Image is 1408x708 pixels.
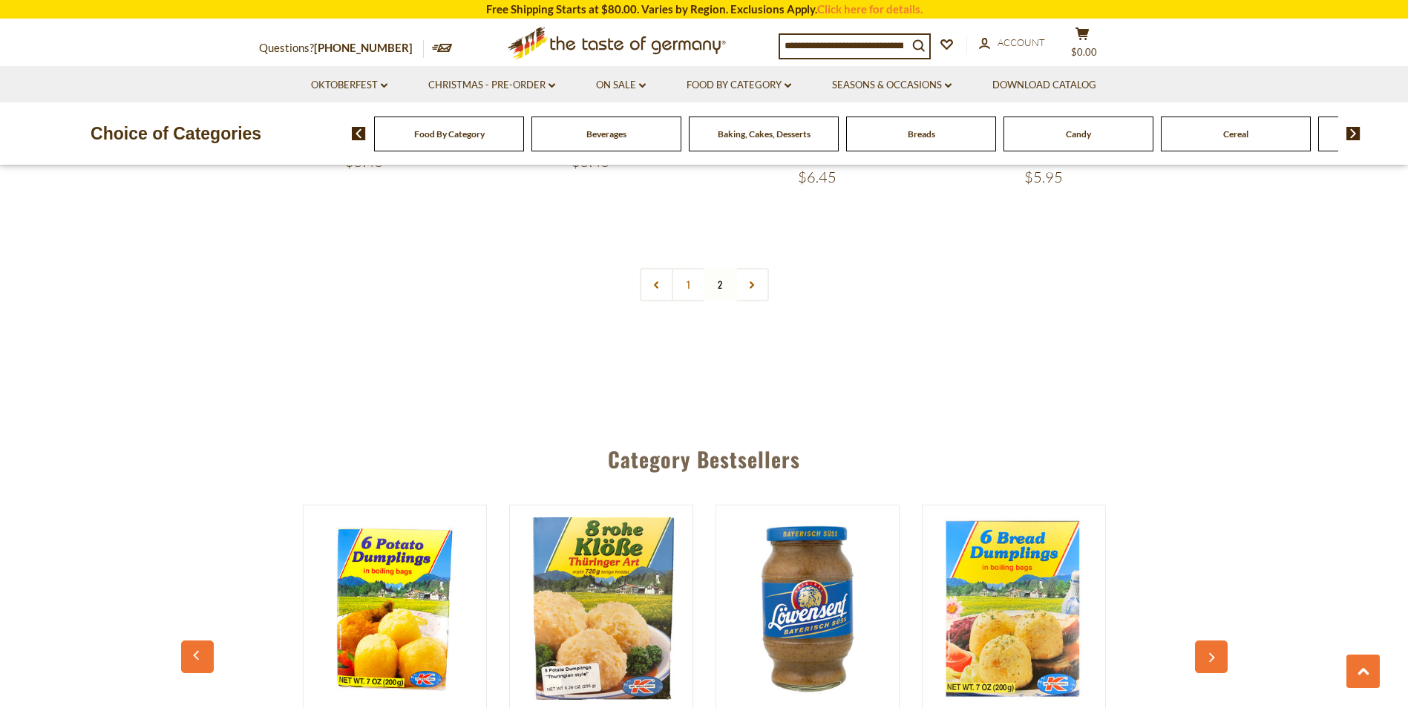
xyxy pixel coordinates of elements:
[1061,27,1105,64] button: $0.00
[687,77,791,94] a: Food By Category
[1346,127,1360,140] img: next arrow
[979,35,1045,51] a: Account
[718,128,811,140] a: Baking, Cakes, Desserts
[817,2,923,16] a: Click here for details.
[672,268,705,301] a: 1
[832,77,952,94] a: Seasons & Occasions
[414,128,485,140] a: Food By Category
[923,517,1105,700] img: Dr. Knoll Bavarian Bread Dumplings Boil in Bag 6 ct. 7 oz.
[1071,46,1097,58] span: $0.00
[1223,128,1248,140] a: Cereal
[510,517,692,700] img: Dr. Knoll Thuringia Coarsely Ground Dumplings 8.3 oz
[596,77,646,94] a: On Sale
[304,517,486,700] img: Dr. Knoll Bavarian Potato Dumplings
[189,425,1220,486] div: Category Bestsellers
[908,128,935,140] a: Breads
[1066,128,1091,140] a: Candy
[311,77,387,94] a: Oktoberfest
[259,39,424,58] p: Questions?
[716,517,899,700] img: Loewensenf Sweet Original Bavarian Mustard 10.oz
[314,41,413,54] a: [PHONE_NUMBER]
[586,128,626,140] a: Beverages
[998,36,1045,48] span: Account
[1024,168,1063,186] span: $5.95
[428,77,555,94] a: Christmas - PRE-ORDER
[798,168,836,186] span: $6.45
[992,77,1096,94] a: Download Catalog
[352,127,366,140] img: previous arrow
